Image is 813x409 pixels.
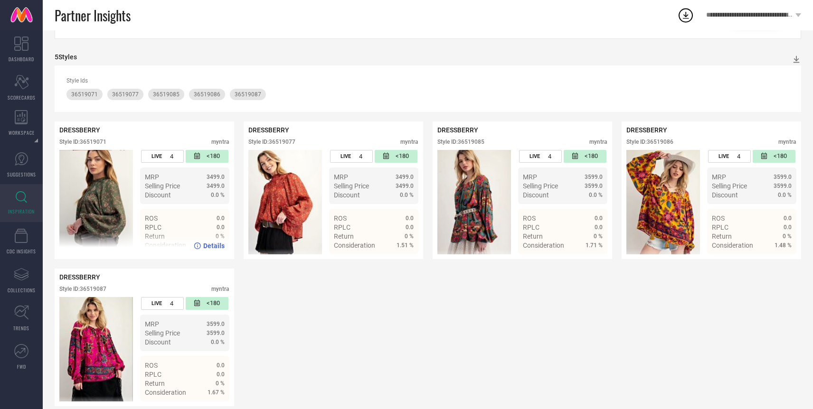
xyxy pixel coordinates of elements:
span: INSPIRATION [8,208,35,215]
div: Number of days since the style was first listed on the platform [186,150,228,163]
span: 4 [170,153,173,160]
span: Discount [334,191,360,199]
span: COLLECTIONS [8,287,36,294]
span: DRESSBERRY [59,273,100,281]
span: 1.48 % [775,242,792,249]
span: RPLC [145,223,161,231]
span: DRESSBERRY [248,126,289,134]
span: 1.51 % [397,242,414,249]
span: <180 [207,299,220,307]
span: Return [145,380,165,387]
span: <180 [585,152,598,160]
img: Style preview image [59,297,133,401]
span: 0.0 [406,224,414,231]
span: 0.0 [784,215,792,222]
span: 36519071 [71,91,98,98]
span: Consideration [712,242,753,249]
span: 3599.0 [774,183,792,189]
span: 0.0 [595,224,603,231]
span: MRP [145,320,159,328]
div: myntra [778,139,796,145]
span: 0.0 [595,215,603,222]
span: 0.0 % [211,192,225,198]
div: myntra [400,139,418,145]
span: 3499.0 [207,183,225,189]
span: Selling Price [712,182,747,190]
span: LIVE [340,153,351,159]
div: Click to view image [248,150,322,254]
div: Number of days since the style was first listed on the platform [375,150,417,163]
span: DRESSBERRY [437,126,478,134]
span: 1.71 % [586,242,603,249]
span: SUGGESTIONS [7,171,36,178]
div: Click to view image [59,297,133,401]
div: Style ID: 36519077 [248,139,295,145]
span: Selling Price [523,182,558,190]
div: Style ID: 36519071 [59,139,106,145]
span: MRP [523,173,537,181]
span: 4 [359,153,362,160]
span: <180 [396,152,409,160]
a: Details [761,259,792,266]
span: 36519085 [153,91,180,98]
span: DRESSBERRY [626,126,667,134]
div: Number of days since the style was first listed on the platform [186,297,228,310]
span: ROS [712,214,725,222]
span: 0 % [405,233,414,240]
span: 3499.0 [396,183,414,189]
span: RPLC [712,223,728,231]
span: Selling Price [145,182,180,190]
span: Consideration [145,389,186,396]
span: 0.0 [217,362,225,369]
span: Return [334,232,354,240]
span: 3599.0 [585,183,603,189]
span: ROS [523,214,536,222]
span: MRP [334,173,348,181]
span: 36519077 [112,91,139,98]
span: MRP [145,173,159,181]
span: 3599.0 [207,330,225,336]
span: 0.0 % [778,192,792,198]
span: Consideration [523,242,564,249]
span: WORKSPACE [9,129,35,136]
span: Discount [145,338,171,346]
span: 0.0 [217,371,225,378]
span: CDC INSIGHTS [7,248,36,255]
span: LIVE [718,153,729,159]
div: Click to view image [626,150,700,254]
div: 5 Styles [55,53,77,61]
span: Partner Insights [55,6,131,25]
span: ROS [334,214,347,222]
a: Details [572,259,603,266]
div: Style ID: 36519086 [626,139,673,145]
span: SCORECARDS [8,94,36,101]
span: 0 % [783,233,792,240]
span: MRP [712,173,726,181]
span: TRENDS [13,325,29,332]
img: Style preview image [59,150,133,254]
span: 0.0 % [589,192,603,198]
span: RPLC [334,223,350,231]
div: Number of days the style has been live on the platform [519,150,562,163]
img: Style preview image [626,150,700,254]
span: Discount [145,191,171,199]
span: 3499.0 [207,174,225,180]
span: Details [392,259,414,266]
span: <180 [774,152,787,160]
span: 0.0 % [400,192,414,198]
span: ROS [145,214,158,222]
div: Click to view image [59,150,133,254]
span: 0.0 [406,215,414,222]
span: 4 [737,153,740,160]
div: myntra [589,139,607,145]
div: Style Ids [66,77,789,84]
div: Number of days since the style was first listed on the platform [564,150,606,163]
span: 36519087 [235,91,261,98]
span: 1.67 % [208,389,225,396]
span: Details [203,242,225,250]
div: Style ID: 36519087 [59,286,106,292]
span: LIVE [151,153,162,159]
span: Consideration [334,242,375,249]
div: Style ID: 36519085 [437,139,484,145]
span: DRESSBERRY [59,126,100,134]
